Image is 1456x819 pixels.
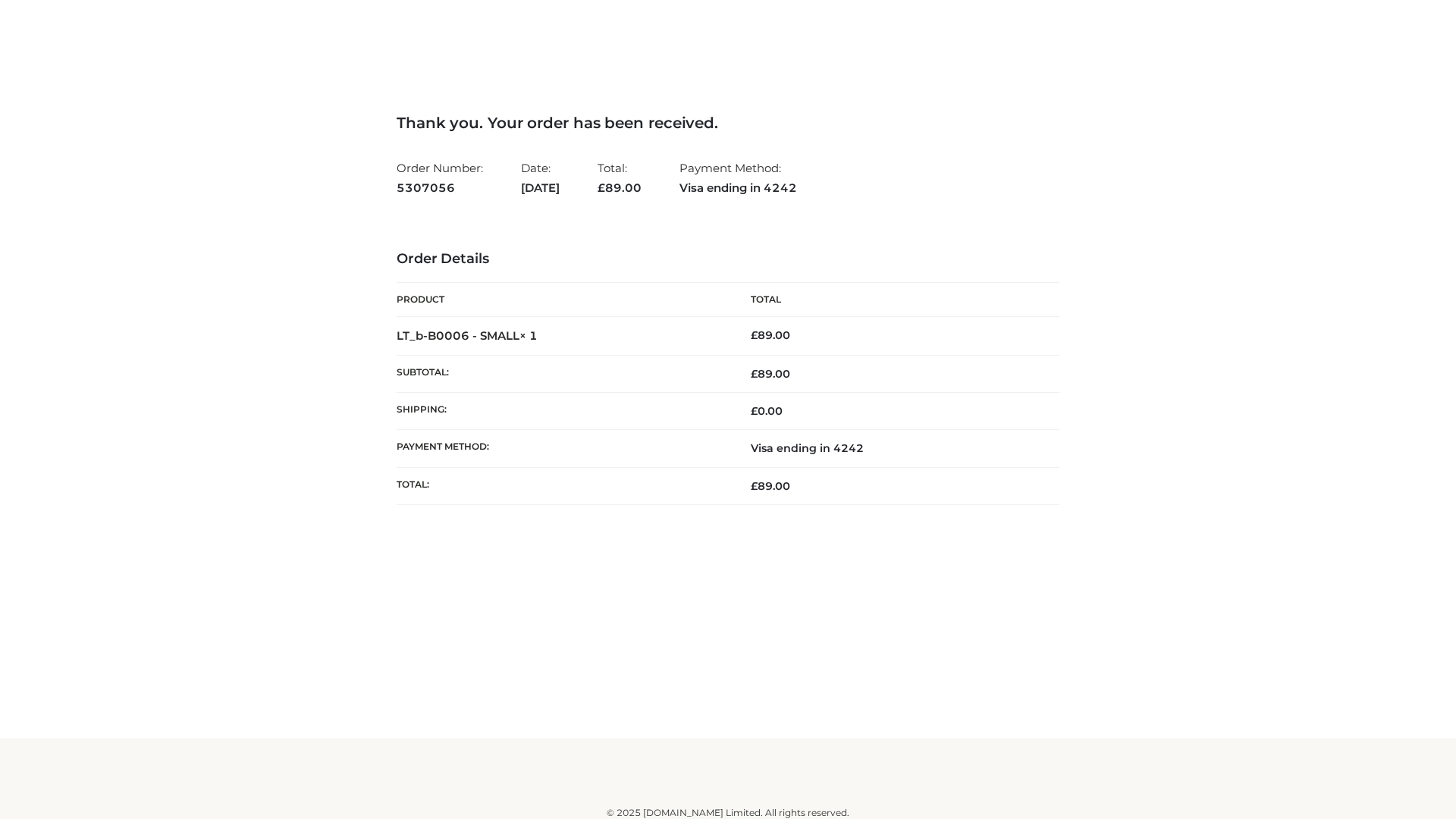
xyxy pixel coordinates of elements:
strong: [DATE] [521,178,560,198]
h3: Thank you. Your order has been received. [397,114,1059,132]
bdi: 0.00 [751,404,783,418]
th: Total [728,283,1059,317]
bdi: 89.00 [751,328,790,342]
li: Order Number: [397,155,483,201]
li: Payment Method: [679,155,797,201]
span: £ [598,180,605,195]
span: 89.00 [598,180,642,195]
span: 89.00 [751,367,790,381]
th: Product [397,283,728,317]
td: Visa ending in 4242 [728,430,1059,467]
h3: Order Details [397,251,1059,268]
strong: × 1 [519,328,538,343]
span: £ [751,479,758,493]
th: Subtotal: [397,355,728,392]
li: Date: [521,155,560,201]
th: Payment method: [397,430,728,467]
th: Shipping: [397,393,728,430]
span: 89.00 [751,479,790,493]
strong: Visa ending in 4242 [679,178,797,198]
span: £ [751,367,758,381]
li: Total: [598,155,642,201]
span: £ [751,328,758,342]
strong: LT_b-B0006 - SMALL [397,328,538,343]
strong: 5307056 [397,178,483,198]
span: £ [751,404,758,418]
th: Total: [397,467,728,504]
